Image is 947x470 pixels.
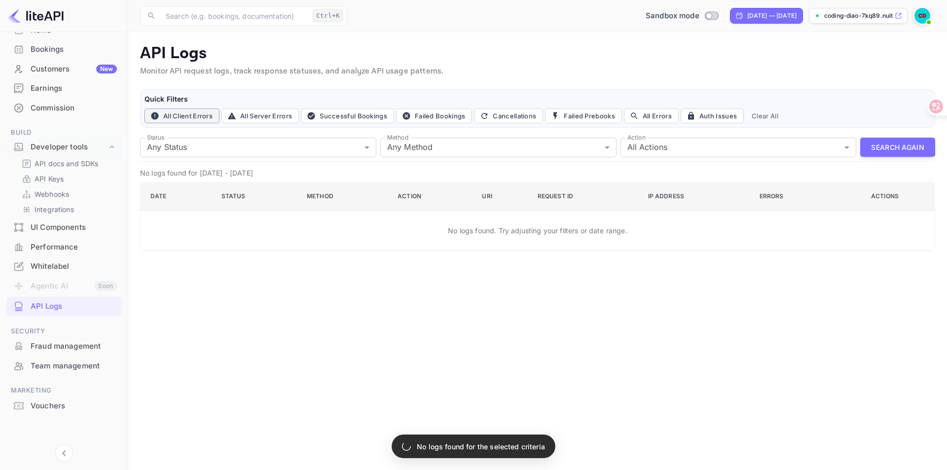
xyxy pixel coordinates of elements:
th: Date [141,182,214,210]
button: Clear All [748,108,782,123]
th: Method [299,182,390,210]
p: API Logs [140,44,935,64]
a: Home [6,21,122,39]
a: Fraud management [6,337,122,355]
div: Team management [6,357,122,376]
img: coding diao [914,8,930,24]
button: Failed Prebooks [545,108,622,123]
button: Successful Bookings [301,108,394,123]
a: Vouchers [6,397,122,415]
div: [DATE] — [DATE] [747,11,797,20]
p: coding-diao-7kq89.nuit... [824,11,893,20]
a: UI Components [6,218,122,236]
span: Sandbox mode [646,10,699,22]
div: Commission [6,99,122,118]
button: Auth Issues [681,108,744,123]
a: Team management [6,357,122,375]
p: Webhooks [35,189,69,199]
a: CustomersNew [6,60,122,78]
div: Fraud management [31,341,117,352]
p: API Keys [35,174,64,184]
div: Webhooks [18,187,118,201]
div: All Actions [620,138,857,157]
button: Failed Bookings [396,108,473,123]
p: Monitor API request logs, track response statuses, and analyze API usage patterns. [140,66,935,77]
div: Click to change the date range period [730,8,803,24]
button: All Server Errors [221,108,299,123]
div: Vouchers [31,400,117,412]
div: API Keys [18,172,118,186]
div: New [96,65,117,73]
div: Performance [31,242,117,253]
div: Switch to Production mode [642,10,722,22]
div: Fraud management [6,337,122,356]
th: Request ID [530,182,640,210]
button: Search Again [860,138,935,157]
a: Webhooks [22,189,114,199]
div: Bookings [31,44,117,55]
a: Bookings [6,40,122,58]
div: API Logs [6,297,122,316]
div: Bookings [6,40,122,59]
button: All Client Errors [145,108,219,123]
button: Cancellations [474,108,543,123]
div: Any Status [140,138,376,157]
div: Whitelabel [31,261,117,272]
th: Errors [752,182,837,210]
a: Earnings [6,79,122,97]
div: Performance [6,238,122,257]
th: Action [390,182,474,210]
th: Actions [837,182,935,210]
p: API docs and SDKs [35,158,99,169]
div: Whitelabel [6,257,122,276]
div: Team management [31,361,117,372]
a: API Logs [6,297,122,315]
div: API docs and SDKs [18,156,118,171]
label: Method [387,133,408,142]
th: URI [474,182,529,210]
div: Earnings [6,79,122,98]
th: IP Address [640,182,752,210]
a: Performance [6,238,122,256]
div: CustomersNew [6,60,122,79]
div: Customers [31,64,117,75]
div: Developer tools [31,142,107,153]
label: Action [627,133,646,142]
img: LiteAPI logo [8,8,64,24]
a: API docs and SDKs [22,158,114,169]
button: Collapse navigation [55,444,73,462]
div: Integrations [18,202,118,217]
label: Status [147,133,164,142]
h6: Quick Filters [145,94,931,105]
div: UI Components [6,218,122,237]
input: Search (e.g. bookings, documentation) [160,6,309,26]
button: All Errors [624,108,679,123]
p: No logs found for the selected criteria [417,441,545,452]
span: Security [6,326,122,337]
a: Whitelabel [6,257,122,275]
p: Integrations [35,204,74,215]
a: Integrations [22,204,114,215]
a: API Keys [22,174,114,184]
p: No logs found. Try adjusting your filters or date range. [150,217,925,244]
th: Status [214,182,299,210]
span: Marketing [6,385,122,396]
p: No logs found for [DATE] - [DATE] [140,168,935,178]
div: UI Components [31,222,117,233]
span: Build [6,127,122,138]
div: Developer tools [6,139,122,156]
div: Any Method [380,138,617,157]
div: Earnings [31,83,117,94]
div: Vouchers [6,397,122,416]
div: Ctrl+K [313,9,343,22]
a: Commission [6,99,122,117]
div: Commission [31,103,117,114]
div: API Logs [31,301,117,312]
